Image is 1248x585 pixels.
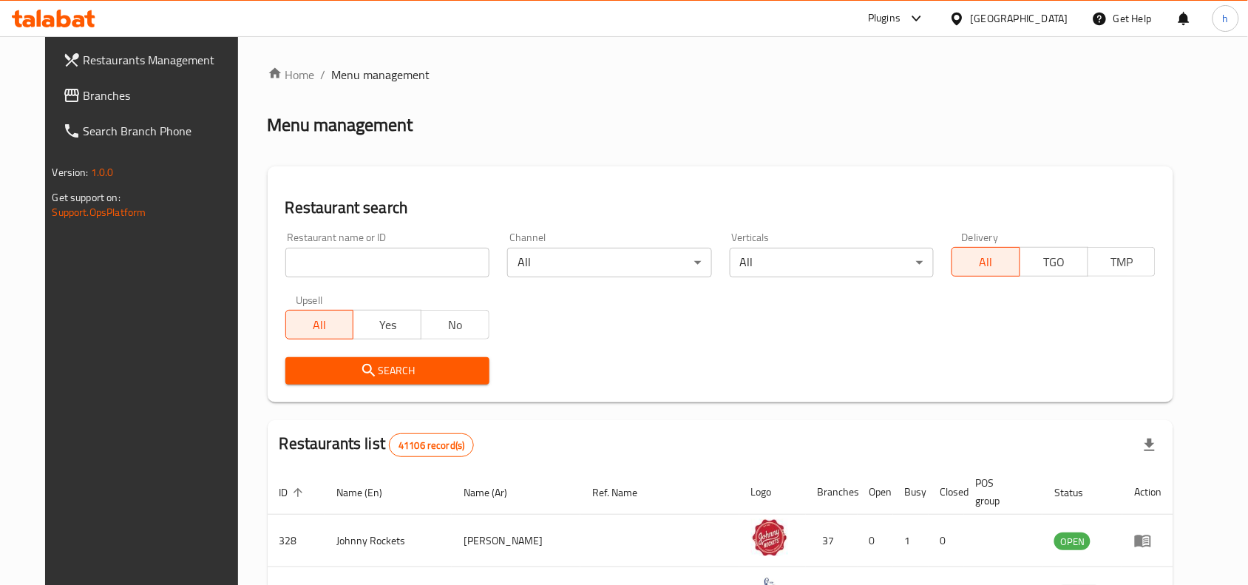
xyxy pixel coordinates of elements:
[353,310,421,339] button: Yes
[292,314,348,336] span: All
[739,470,806,515] th: Logo
[427,314,484,336] span: No
[1132,427,1167,463] div: Export file
[325,515,452,567] td: Johnny Rockets
[285,310,354,339] button: All
[52,203,146,222] a: Support.OpsPlatform
[592,484,657,501] span: Ref. Name
[268,113,413,137] h2: Menu management
[952,247,1020,277] button: All
[52,188,121,207] span: Get support on:
[893,515,929,567] td: 1
[1054,533,1091,550] span: OPEN
[929,515,964,567] td: 0
[858,515,893,567] td: 0
[279,433,475,457] h2: Restaurants list
[337,484,402,501] span: Name (En)
[91,163,114,182] span: 1.0.0
[332,66,430,84] span: Menu management
[84,122,242,140] span: Search Branch Phone
[285,197,1156,219] h2: Restaurant search
[1054,484,1102,501] span: Status
[730,248,934,277] div: All
[751,519,788,556] img: Johnny Rockets
[296,295,323,305] label: Upsell
[1088,247,1156,277] button: TMP
[268,515,325,567] td: 328
[389,433,474,457] div: Total records count
[858,470,893,515] th: Open
[1122,470,1173,515] th: Action
[1054,532,1091,550] div: OPEN
[321,66,326,84] li: /
[452,515,580,567] td: [PERSON_NAME]
[51,78,254,113] a: Branches
[285,248,489,277] input: Search for restaurant name or ID..
[806,470,858,515] th: Branches
[1020,247,1088,277] button: TGO
[359,314,416,336] span: Yes
[868,10,901,27] div: Plugins
[390,439,473,453] span: 41106 record(s)
[52,163,89,182] span: Version:
[279,484,308,501] span: ID
[84,87,242,104] span: Branches
[971,10,1068,27] div: [GEOGRAPHIC_DATA]
[976,474,1025,510] span: POS group
[297,362,478,380] span: Search
[1134,532,1161,550] div: Menu
[464,484,526,501] span: Name (Ar)
[285,357,489,385] button: Search
[268,66,315,84] a: Home
[507,248,711,277] div: All
[51,113,254,149] a: Search Branch Phone
[84,51,242,69] span: Restaurants Management
[51,42,254,78] a: Restaurants Management
[1026,251,1082,273] span: TGO
[929,470,964,515] th: Closed
[1223,10,1229,27] span: h
[421,310,489,339] button: No
[268,66,1174,84] nav: breadcrumb
[962,232,999,243] label: Delivery
[958,251,1014,273] span: All
[806,515,858,567] td: 37
[893,470,929,515] th: Busy
[1094,251,1150,273] span: TMP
